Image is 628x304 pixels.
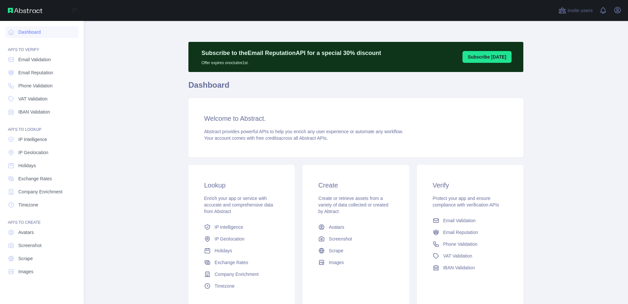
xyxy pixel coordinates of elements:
[433,181,508,190] h3: Verify
[430,238,510,250] a: Phone Validation
[329,236,352,242] span: Screenshot
[5,240,78,251] a: Screenshot
[18,136,47,143] span: IP Intelligence
[5,160,78,171] a: Holidays
[5,226,78,238] a: Avatars
[18,255,33,262] span: Scrape
[316,233,396,245] a: Screenshot
[204,114,508,123] h3: Welcome to Abstract.
[318,196,388,214] span: Create or retrieve assets from a variety of data collected or created by Abtract
[443,264,475,271] span: IBAN Validation
[443,253,472,259] span: VAT Validation
[215,283,235,289] span: Timezone
[18,229,34,236] span: Avatars
[18,188,62,195] span: Company Enrichment
[201,233,282,245] a: IP Geolocation
[557,5,594,16] button: Invite users
[18,82,53,89] span: Phone Validation
[5,119,78,132] div: API'S TO LOOKUP
[18,242,42,249] span: Screenshot
[5,54,78,65] a: Email Validation
[204,129,403,134] span: Abstract provides powerful APIs to help you enrich any user experience or automate any workflow.
[201,221,282,233] a: IP Intelligence
[316,221,396,233] a: Avatars
[18,202,38,208] span: Timezone
[443,217,476,224] span: Email Validation
[5,93,78,105] a: VAT Validation
[201,268,282,280] a: Company Enrichment
[18,96,47,102] span: VAT Validation
[215,259,248,266] span: Exchange Rates
[433,196,499,207] span: Protect your app and ensure compliance with verification APIs
[18,268,33,275] span: Images
[5,26,78,38] a: Dashboard
[329,224,344,230] span: Avatars
[201,245,282,257] a: Holidays
[5,39,78,52] div: API'S TO VERIFY
[329,259,344,266] span: Images
[18,162,36,169] span: Holidays
[430,226,510,238] a: Email Reputation
[5,186,78,198] a: Company Enrichment
[567,7,593,14] span: Invite users
[462,51,512,63] button: Subscribe [DATE]
[329,247,343,254] span: Scrape
[8,8,43,13] img: Abstract API
[188,80,523,96] h1: Dashboard
[18,149,48,156] span: IP Geolocation
[215,271,259,277] span: Company Enrichment
[430,262,510,274] a: IBAN Validation
[5,134,78,145] a: IP Intelligence
[443,229,478,236] span: Email Reputation
[5,67,78,79] a: Email Reputation
[201,257,282,268] a: Exchange Rates
[204,196,273,214] span: Enrich your app or service with accurate and comprehensive data from Abstract
[5,147,78,158] a: IP Geolocation
[316,245,396,257] a: Scrape
[5,106,78,118] a: IBAN Validation
[204,135,328,141] span: Your account comes with across all Abstract APIs.
[5,212,78,225] div: API'S TO CREATE
[215,247,232,254] span: Holidays
[430,250,510,262] a: VAT Validation
[5,80,78,92] a: Phone Validation
[318,181,393,190] h3: Create
[316,257,396,268] a: Images
[215,224,243,230] span: IP Intelligence
[201,280,282,292] a: Timezone
[204,181,279,190] h3: Lookup
[5,266,78,277] a: Images
[5,199,78,211] a: Timezone
[201,48,381,58] p: Subscribe to the Email Reputation API for a special 30 % discount
[18,69,53,76] span: Email Reputation
[430,215,510,226] a: Email Validation
[5,173,78,185] a: Exchange Rates
[18,109,50,115] span: IBAN Validation
[201,58,381,65] p: Offer expires on octubre 1st.
[256,135,279,141] span: free credits
[18,56,51,63] span: Email Validation
[18,175,52,182] span: Exchange Rates
[443,241,478,247] span: Phone Validation
[5,253,78,264] a: Scrape
[215,236,245,242] span: IP Geolocation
